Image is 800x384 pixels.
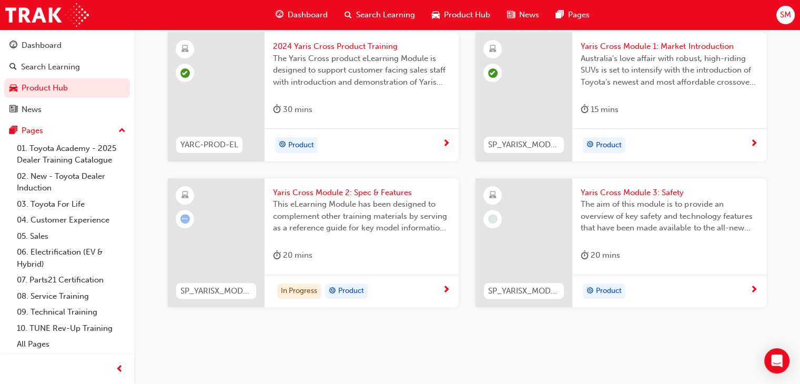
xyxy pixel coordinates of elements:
[4,100,130,119] a: News
[548,4,598,26] a: pages-iconPages
[750,286,758,295] span: next-icon
[776,6,795,24] button: SM
[581,198,758,234] span: The aim of this module is to provide an overview of key safety and technology features that have ...
[581,103,589,116] span: duration-icon
[22,39,62,52] div: Dashboard
[596,139,622,151] span: Product
[13,272,130,288] a: 07. Parts21 Certification
[4,57,130,77] a: Search Learning
[180,139,238,151] span: YARC-PROD-EL
[9,41,17,50] span: guage-icon
[168,178,459,308] a: SP_YARISX_MODULE_2Yaris Cross Module 2: Spec & FeaturesThis eLearning Module has been designed to...
[488,139,560,151] span: SP_YARISX_MODULE_1
[288,139,314,151] span: Product
[168,32,459,161] a: YARC-PROD-EL2024 Yaris Cross Product TrainingThe Yaris Cross product eLearning Module is designed...
[273,249,312,262] div: 20 mins
[13,304,130,320] a: 09. Technical Training
[273,198,450,234] span: This eLearning Module has been designed to complement other training materials by serving as a re...
[273,187,450,199] span: Yaris Cross Module 2: Spec & Features
[581,41,758,53] span: Yaris Cross Module 1: Market Introduction
[180,68,190,78] span: learningRecordVerb_PASS-icon
[13,196,130,213] a: 03. Toyota For Life
[475,178,766,308] a: SP_YARISX_MODULE_3Yaris Cross Module 3: SafetyThe aim of this module is to provide an overview of...
[180,214,190,224] span: learningRecordVerb_ATTEMPT-icon
[9,63,17,72] span: search-icon
[581,187,758,199] span: Yaris Cross Module 3: Safety
[581,249,589,262] span: duration-icon
[488,68,498,78] span: learningRecordVerb_COMPLETE-icon
[180,285,252,297] span: SP_YARISX_MODULE_2
[489,189,497,203] span: learningResourceType_ELEARNING-icon
[273,53,450,88] span: The Yaris Cross product eLearning Module is designed to support customer facing sales staff with ...
[442,286,450,295] span: next-icon
[750,139,758,149] span: next-icon
[21,61,80,73] div: Search Learning
[279,138,286,152] span: target-icon
[22,125,43,137] div: Pages
[13,336,130,352] a: All Pages
[338,285,364,297] span: Product
[586,138,594,152] span: target-icon
[556,8,564,22] span: pages-icon
[336,4,423,26] a: search-iconSearch Learning
[488,214,498,224] span: learningRecordVerb_NONE-icon
[356,9,415,21] span: Search Learning
[4,121,130,140] button: Pages
[581,103,619,116] div: 15 mins
[345,8,352,22] span: search-icon
[444,9,490,21] span: Product Hub
[13,244,130,272] a: 06. Electrification (EV & Hybrid)
[780,9,791,21] span: SM
[4,34,130,121] button: DashboardSearch LearningProduct HubNews
[273,103,312,116] div: 30 mins
[13,320,130,337] a: 10. TUNE Rev-Up Training
[13,168,130,196] a: 02. New - Toyota Dealer Induction
[423,4,499,26] a: car-iconProduct Hub
[4,78,130,98] a: Product Hub
[13,140,130,168] a: 01. Toyota Academy - 2025 Dealer Training Catalogue
[507,8,515,22] span: news-icon
[116,363,124,376] span: prev-icon
[581,249,620,262] div: 20 mins
[9,84,17,93] span: car-icon
[568,9,590,21] span: Pages
[329,285,336,298] span: target-icon
[432,8,440,22] span: car-icon
[13,228,130,245] a: 05. Sales
[9,105,17,115] span: news-icon
[276,8,283,22] span: guage-icon
[442,139,450,149] span: next-icon
[4,36,130,55] a: Dashboard
[488,285,560,297] span: SP_YARISX_MODULE_3
[586,285,594,298] span: target-icon
[181,43,189,56] span: learningResourceType_ELEARNING-icon
[596,285,622,297] span: Product
[118,124,126,138] span: up-icon
[273,41,450,53] span: 2024 Yaris Cross Product Training
[519,9,539,21] span: News
[13,212,130,228] a: 04. Customer Experience
[581,53,758,88] span: Australia's love affair with robust, high-riding SUVs is set to intensify with the introduction o...
[181,189,189,203] span: learningResourceType_ELEARNING-icon
[273,103,281,116] span: duration-icon
[489,43,497,56] span: learningResourceType_ELEARNING-icon
[9,126,17,136] span: pages-icon
[475,32,766,161] a: SP_YARISX_MODULE_1Yaris Cross Module 1: Market IntroductionAustralia's love affair with robust, h...
[499,4,548,26] a: news-iconNews
[22,104,42,116] div: News
[288,9,328,21] span: Dashboard
[267,4,336,26] a: guage-iconDashboard
[277,284,321,299] div: In Progress
[5,3,89,27] img: Trak
[764,348,789,373] div: Open Intercom Messenger
[13,288,130,305] a: 08. Service Training
[273,249,281,262] span: duration-icon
